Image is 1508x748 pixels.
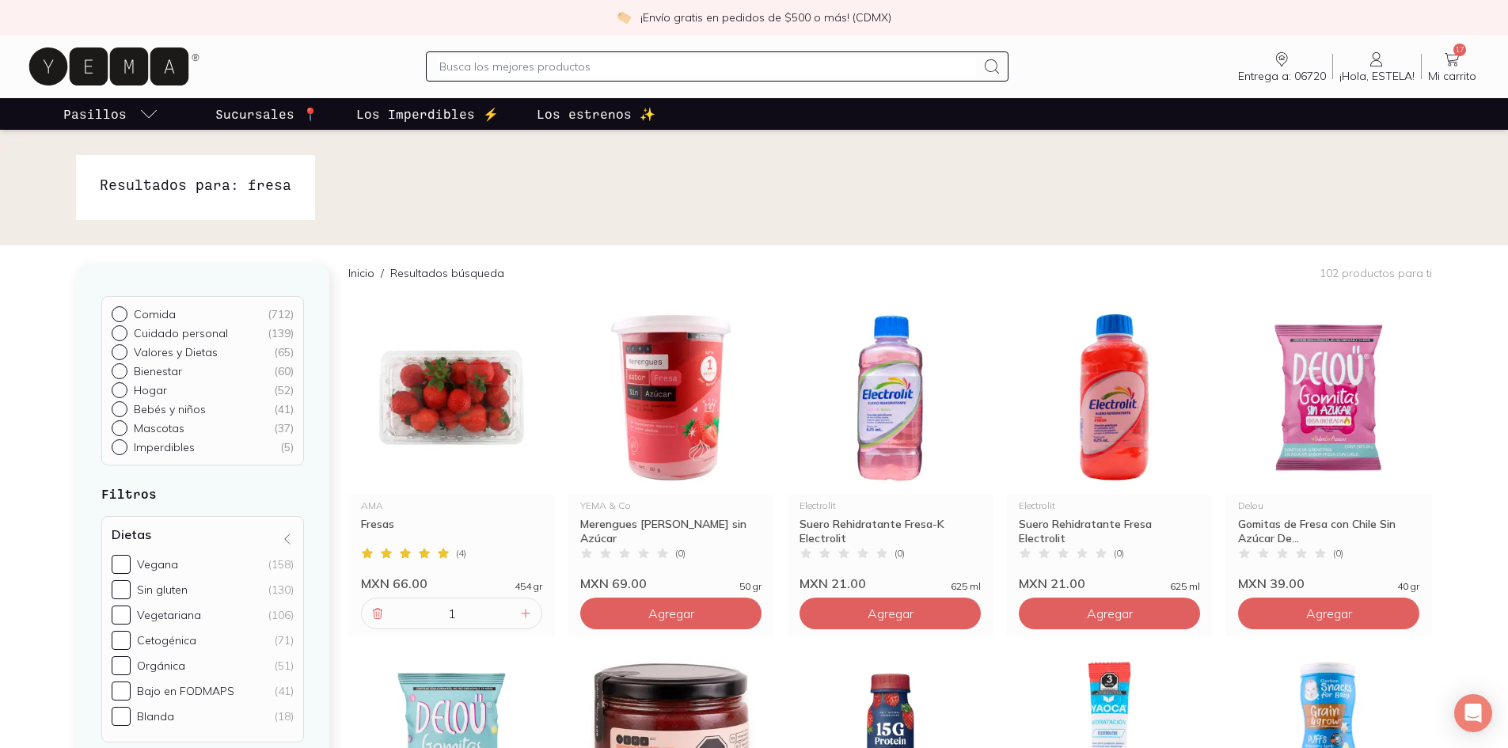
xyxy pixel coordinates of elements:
a: pasillo-todos-link [60,98,161,130]
input: Sin gluten(130) [112,580,131,599]
div: Merengues [PERSON_NAME] sin Azúcar [580,517,762,545]
div: Open Intercom Messenger [1454,694,1492,732]
img: Merengues Sabor Fresa sin Azúcar [568,300,774,495]
p: Pasillos [63,104,127,123]
span: 50 gr [739,582,762,591]
p: ¡Envío gratis en pedidos de $500 o más! (CDMX) [640,9,891,25]
div: Electrolit [800,501,981,511]
a: Inicio [348,266,374,280]
div: (158) [268,557,294,571]
a: Gomitas de fresa con chileDelouGomitas de Fresa con Chile Sin Azúcar De...(0)MXN 39.0040 gr [1225,300,1432,591]
p: Comida [134,307,176,321]
span: MXN 21.00 [1019,575,1085,591]
div: YEMA & Co [580,501,762,511]
p: Mascotas [134,421,184,435]
input: Orgánica(51) [112,656,131,675]
p: Imperdibles [134,440,195,454]
div: ( 712 ) [268,307,294,321]
div: ( 37 ) [274,421,294,435]
div: (51) [275,659,294,673]
div: ( 139 ) [268,326,294,340]
p: 102 productos para ti [1320,266,1432,280]
span: MXN 69.00 [580,575,647,591]
p: Sucursales 📍 [215,104,318,123]
span: Mi carrito [1428,69,1476,83]
span: Agregar [868,606,914,621]
input: Busca los mejores productos [439,57,976,76]
div: (106) [268,608,294,622]
div: ( 41 ) [274,402,294,416]
input: Bajo en FODMAPS(41) [112,682,131,701]
span: ¡Hola, ESTELA! [1339,69,1415,83]
input: Cetogénica(71) [112,631,131,650]
span: 625 ml [951,582,981,591]
div: Suero Rehidratante Fresa Electrolit [1019,517,1200,545]
a: Los Imperdibles ⚡️ [353,98,502,130]
div: Blanda [137,709,174,723]
img: Suero Rehidratante Fresa Kiwi Electrolit [787,300,993,495]
div: AMA [361,501,542,511]
div: Delou [1238,501,1419,511]
span: / [374,265,390,281]
span: ( 0 ) [895,549,905,558]
div: Vegetariana [137,608,201,622]
p: Bebés y niños [134,402,206,416]
input: Vegana(158) [112,555,131,574]
span: MXN 21.00 [800,575,866,591]
span: Agregar [1087,606,1133,621]
img: check [617,10,631,25]
div: Sin gluten [137,583,188,597]
span: 625 ml [1170,582,1200,591]
p: Bienestar [134,364,182,378]
div: Cetogénica [137,633,196,647]
a: Fresas AMA 1AMAFresas(4)MXN 66.00454 gr [348,300,555,591]
div: Gomitas de Fresa con Chile Sin Azúcar De... [1238,517,1419,545]
span: ( 0 ) [675,549,686,558]
div: Bajo en FODMAPS [137,684,234,698]
div: Electrolit [1019,501,1200,511]
p: Hogar [134,383,167,397]
a: Sucursales 📍 [212,98,321,130]
div: Orgánica [137,659,185,673]
a: ¡Hola, ESTELA! [1333,50,1421,83]
div: (41) [275,684,294,698]
span: 17 [1453,44,1466,56]
a: 17Mi carrito [1422,50,1483,83]
span: Agregar [648,606,694,621]
span: ( 0 ) [1114,549,1124,558]
p: Cuidado personal [134,326,228,340]
button: Agregar [800,598,981,629]
p: Los estrenos ✨ [537,104,655,123]
a: Merengues Sabor Fresa sin AzúcarYEMA & CoMerengues [PERSON_NAME] sin Azúcar(0)MXN 69.0050 gr [568,300,774,591]
input: Blanda(18) [112,707,131,726]
a: Suero Rehidratante Fresa Kiwi ElectrolitElectrolitSuero Rehidratante Fresa-K Electrolit(0)MXN 21.... [787,300,993,591]
a: Entrega a: 06720 [1232,50,1332,83]
div: ( 60 ) [274,364,294,378]
a: Suero Rehidratante Fresa ElectrolitElectrolitSuero Rehidratante Fresa Electrolit(0)MXN 21.00625 ml [1006,300,1213,591]
button: Agregar [1238,598,1419,629]
div: Suero Rehidratante Fresa-K Electrolit [800,517,981,545]
span: MXN 66.00 [361,575,427,591]
img: Suero Rehidratante Fresa Electrolit [1006,300,1213,495]
span: ( 0 ) [1333,549,1343,558]
p: Valores y Dietas [134,345,218,359]
button: Agregar [1019,598,1200,629]
span: MXN 39.00 [1238,575,1305,591]
img: Gomitas de fresa con chile [1225,300,1432,495]
h4: Dietas [112,526,151,542]
div: (71) [275,633,294,647]
span: 454 gr [515,582,542,591]
div: (18) [275,709,294,723]
p: Los Imperdibles ⚡️ [356,104,499,123]
h1: Resultados para: fresa [100,174,291,195]
button: Agregar [580,598,762,629]
div: Fresas [361,517,542,545]
span: ( 4 ) [456,549,466,558]
div: ( 65 ) [274,345,294,359]
div: ( 52 ) [274,383,294,397]
p: Resultados búsqueda [390,265,504,281]
span: 40 gr [1397,582,1419,591]
span: Entrega a: 06720 [1238,69,1326,83]
div: Vegana [137,557,178,571]
img: Fresas AMA 1 [348,300,555,495]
